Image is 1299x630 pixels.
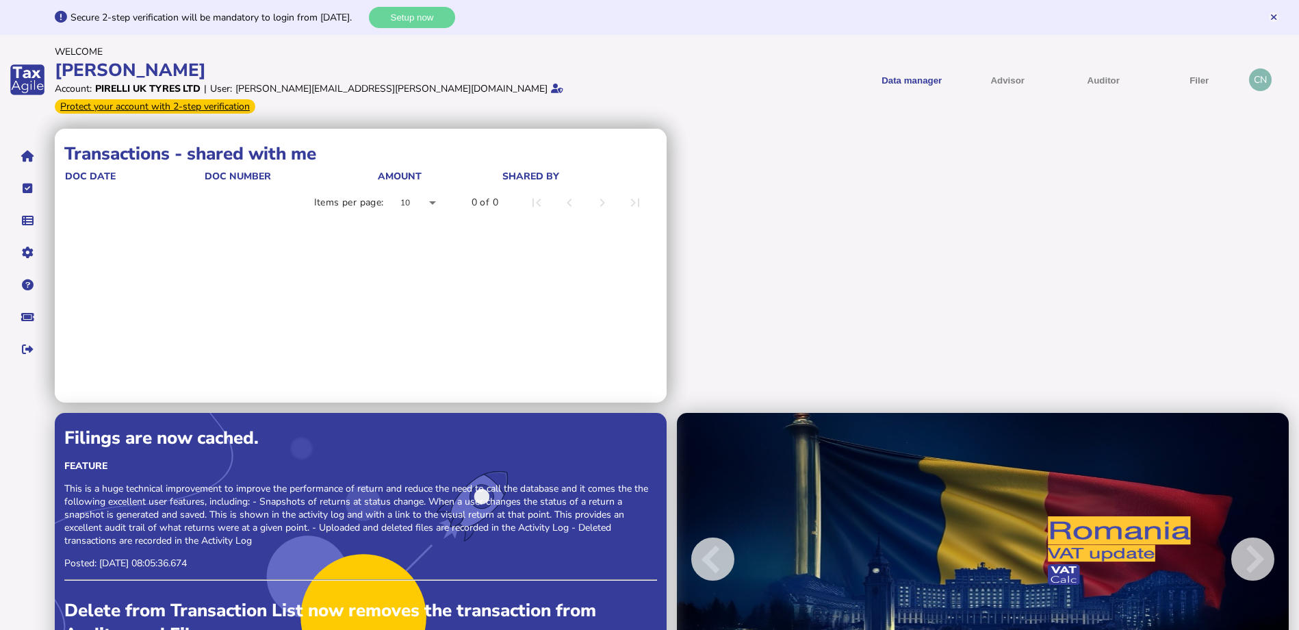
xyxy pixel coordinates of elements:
[472,196,498,210] div: 0 of 0
[204,82,207,95] div: |
[65,170,116,183] div: doc date
[55,58,645,82] div: [PERSON_NAME]
[551,84,563,93] i: Email verified
[378,170,501,183] div: Amount
[13,174,42,203] button: Tasks
[1269,12,1278,22] button: Hide message
[205,170,376,183] div: doc number
[95,82,201,95] div: Pirelli UK Tyres Ltd
[205,170,271,183] div: doc number
[652,63,1243,97] menu: navigate products
[64,426,657,450] div: Filings are now cached.
[1249,68,1272,91] div: Profile settings
[210,82,232,95] div: User:
[13,142,42,171] button: Home
[369,7,455,28] button: Setup now
[869,63,955,97] button: Shows a dropdown of Data manager options
[64,459,657,473] div: Feature
[13,206,42,235] button: Data manager
[64,557,657,570] p: Posted: [DATE] 08:05:36.674
[64,142,657,166] h1: Transactions - shared with me
[13,335,42,364] button: Sign out
[314,196,384,210] div: Items per page:
[55,99,255,114] div: From Oct 1, 2025, 2-step verification will be required to login. Set it up now...
[55,45,645,58] div: Welcome
[22,220,34,221] i: Data manager
[55,82,92,95] div: Account:
[378,170,422,183] div: Amount
[64,482,657,547] p: This is a huge technical improvement to improve the performance of return and reduce the need to ...
[13,270,42,299] button: Help pages
[502,170,559,183] div: shared by
[70,11,365,24] div: Secure 2-step verification will be mandatory to login from [DATE].
[502,170,654,183] div: shared by
[1060,63,1146,97] button: Auditor
[235,82,548,95] div: [PERSON_NAME][EMAIL_ADDRESS][PERSON_NAME][DOMAIN_NAME]
[1156,63,1242,97] button: Filer
[13,238,42,267] button: Manage settings
[964,63,1051,97] button: Shows a dropdown of VAT Advisor options
[65,170,203,183] div: doc date
[13,303,42,331] button: Raise a support ticket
